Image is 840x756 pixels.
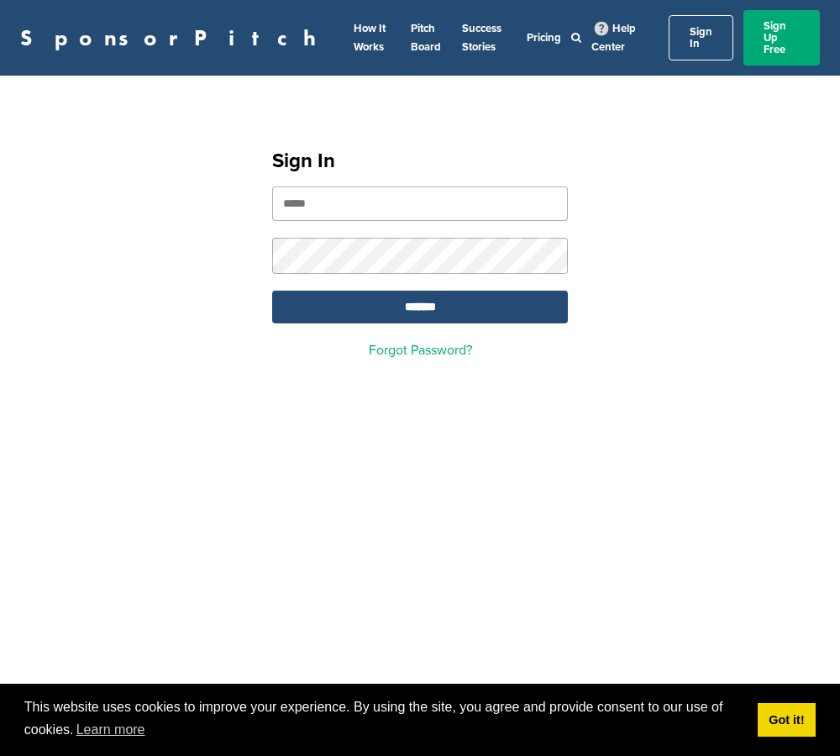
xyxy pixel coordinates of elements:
[411,22,441,54] a: Pitch Board
[669,15,733,60] a: Sign In
[527,31,561,45] a: Pricing
[354,22,386,54] a: How It Works
[758,703,816,737] a: dismiss cookie message
[743,10,820,66] a: Sign Up Free
[369,342,472,359] a: Forgot Password?
[74,717,148,743] a: learn more about cookies
[20,27,327,49] a: SponsorPitch
[24,697,744,743] span: This website uses cookies to improve your experience. By using the site, you agree and provide co...
[462,22,501,54] a: Success Stories
[591,18,636,57] a: Help Center
[272,146,568,176] h1: Sign In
